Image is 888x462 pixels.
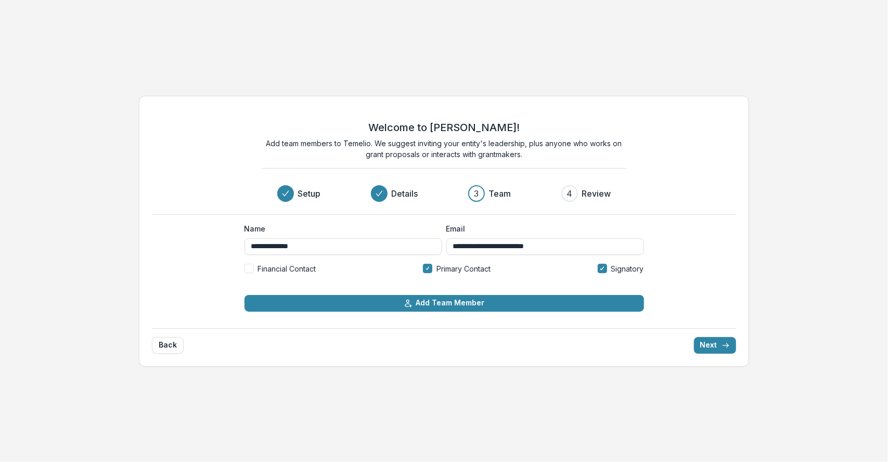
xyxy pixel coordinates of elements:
h3: Setup [298,187,321,200]
div: 4 [567,187,572,200]
span: Financial Contact [258,263,316,274]
h3: Team [489,187,511,200]
h3: Details [392,187,418,200]
h2: Welcome to [PERSON_NAME]! [368,121,520,134]
span: Signatory [611,263,644,274]
label: Email [446,223,638,234]
button: Add Team Member [244,295,644,312]
div: 3 [474,187,479,200]
button: Next [694,337,736,354]
label: Name [244,223,436,234]
button: Back [152,337,184,354]
h3: Review [582,187,611,200]
p: Add team members to Temelio. We suggest inviting your entity's leadership, plus anyone who works ... [262,138,626,160]
span: Primary Contact [436,263,491,274]
div: Progress [277,185,611,202]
